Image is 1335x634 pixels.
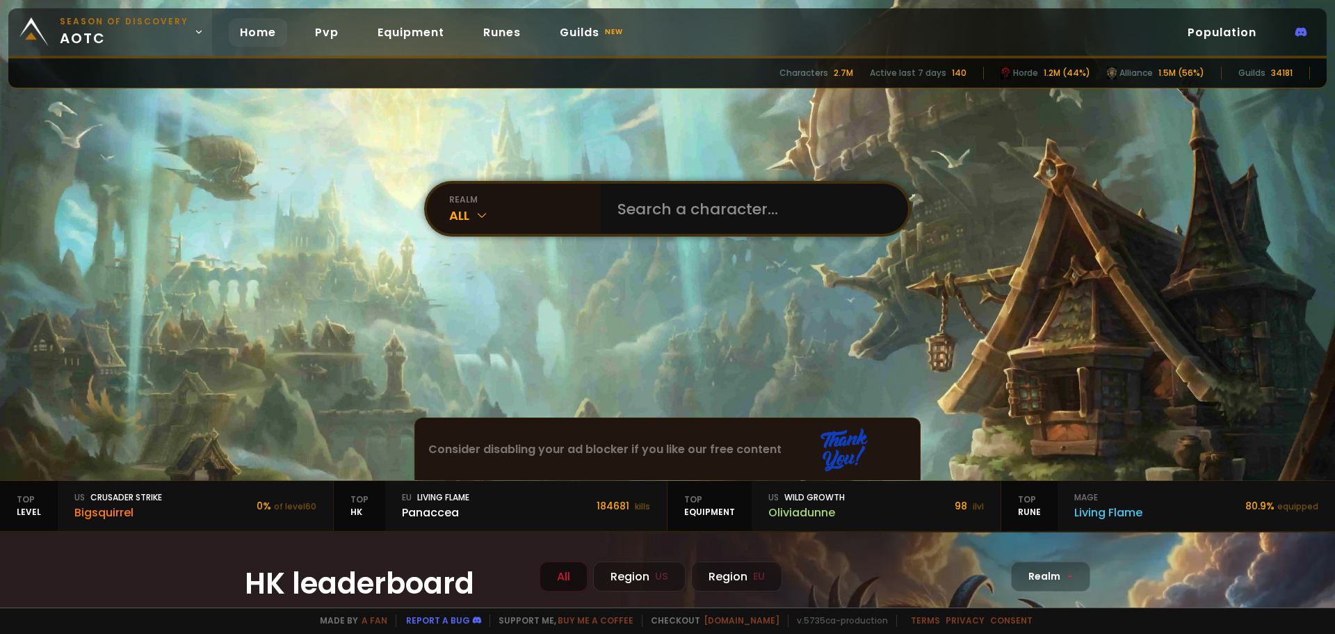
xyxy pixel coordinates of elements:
[973,500,984,512] small: ilvl
[602,24,626,40] small: new
[1074,491,1098,504] span: mage
[788,615,888,627] span: v. 5735ca - production
[768,491,779,504] span: us
[274,500,316,512] small: of level 60
[60,15,188,49] span: aotc
[834,67,853,79] div: 2.7M
[1018,493,1041,506] span: Top
[1067,569,1073,584] span: -
[229,18,287,47] a: Home
[366,18,455,47] a: Equipment
[406,615,470,626] a: Report a bug
[540,562,588,592] div: All
[1001,481,1335,531] a: TopRunemageLiving Flame80.9%equipped
[684,493,735,506] span: Top
[449,206,601,225] div: All
[1001,67,1038,79] div: Horde
[642,615,779,627] span: Checkout
[990,615,1033,626] a: Consent
[334,481,385,531] div: HK
[593,562,686,592] div: Region
[1044,67,1090,79] div: 1.2M (44%)
[597,499,650,514] div: 184681
[1001,67,1010,79] img: horde
[449,193,601,206] div: realm
[609,184,891,234] input: Search a character...
[17,493,41,506] span: Top
[350,493,369,506] span: Top
[1001,481,1058,531] div: Rune
[60,15,188,28] small: Season of Discovery
[911,615,940,626] a: Terms
[1011,562,1090,592] div: Realm
[779,67,828,79] div: Characters
[1277,500,1318,512] small: equipped
[1158,67,1204,79] div: 1.5M (56%)
[1238,67,1265,79] div: Guilds
[415,418,920,480] div: Consider disabling your ad blocker if you like our free content
[1107,67,1153,79] div: Alliance
[946,615,985,626] a: Privacy
[955,499,984,514] div: 98
[74,491,162,504] div: Crusader Strike
[334,481,667,531] a: TopHKeuLiving FlamePanaccea184681 kills
[753,569,765,584] small: EU
[74,504,162,521] div: Bigsquirrel
[549,18,637,47] a: Guildsnew
[870,67,946,79] div: Active last 7 days
[691,562,782,592] div: Region
[558,615,633,626] a: Buy me a coffee
[304,18,350,47] a: Pvp
[952,67,966,79] div: 140
[402,504,469,521] div: Panaccea
[311,615,387,627] span: Made by
[655,569,668,584] small: US
[245,562,523,605] h1: HK leaderboard
[8,8,212,56] a: Season of Discoveryaotc
[489,615,633,627] span: Support me,
[245,605,523,623] h4: Characters with the most honorable kills on SOD
[667,481,1001,531] a: TopequipmentusWild GrowthOliviadunne98 ilvl
[74,491,85,504] span: us
[768,504,845,521] div: Oliviadunne
[1176,18,1268,47] a: Population
[704,615,779,626] a: [DOMAIN_NAME]
[1245,499,1318,514] div: 80.9 %
[1107,67,1117,79] img: horde
[402,491,412,504] span: eu
[768,491,845,504] div: Wild Growth
[1074,504,1142,521] div: Living Flame
[362,615,387,626] a: a fan
[635,500,650,512] small: kills
[257,499,316,514] div: 0 %
[472,18,532,47] a: Runes
[667,481,752,531] div: equipment
[402,491,469,504] div: Living Flame
[1271,67,1293,79] div: 34181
